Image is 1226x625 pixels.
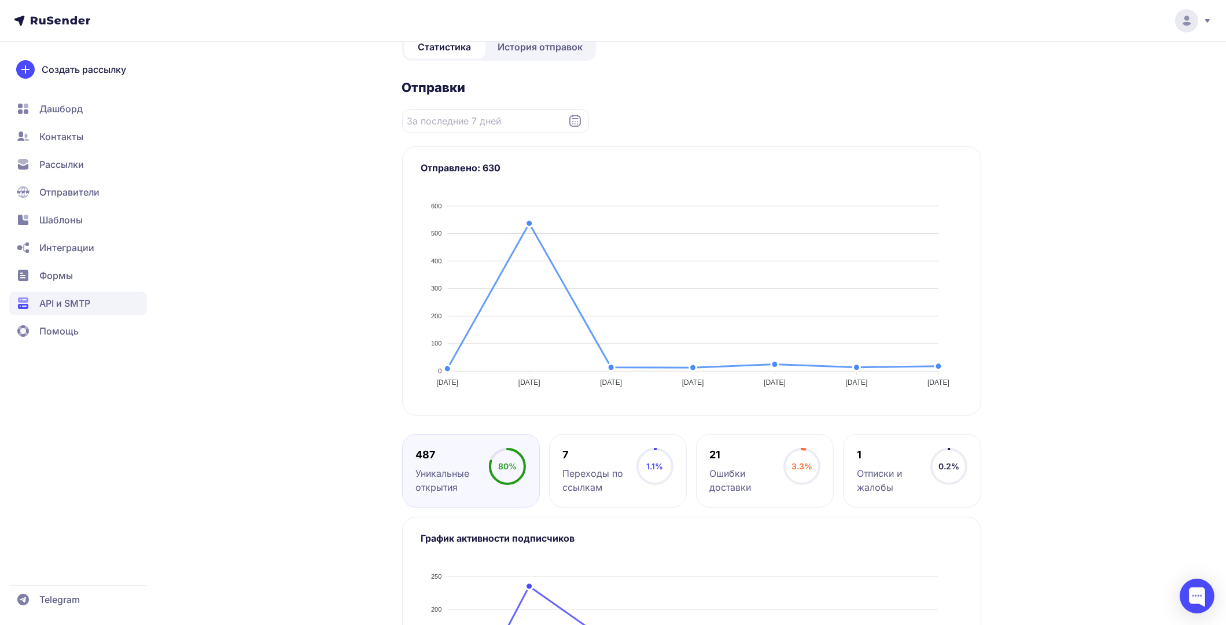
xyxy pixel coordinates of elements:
div: 1 [857,448,930,462]
tspan: [DATE] [518,378,540,387]
span: 0.2% [938,461,959,471]
span: Telegram [39,593,80,606]
h3: График активности подписчиков [421,531,962,545]
span: 3.3% [791,461,812,471]
tspan: [DATE] [927,378,949,387]
tspan: 500 [431,230,441,237]
span: Шаблоны [39,213,83,227]
tspan: 300 [431,285,441,292]
span: Статистика [418,40,472,54]
input: Datepicker input [402,109,589,133]
tspan: 200 [431,606,441,613]
div: 487 [415,448,489,462]
a: Telegram [9,588,147,611]
div: Переходы по ссылкам [562,466,636,494]
div: Отписки и жалобы [857,466,930,494]
tspan: 0 [438,367,441,374]
span: Контакты [39,130,83,144]
span: Интеграции [39,241,94,255]
tspan: 250 [431,573,441,580]
tspan: [DATE] [845,378,867,387]
span: Отправители [39,185,100,199]
span: Формы [39,269,73,282]
div: Ошибки доставки [710,466,783,494]
h3: Отправлено: 630 [421,161,962,175]
span: Дашборд [39,102,83,116]
h2: Отправки [402,79,981,95]
span: 80% [498,461,517,471]
tspan: 600 [431,203,441,209]
div: 7 [562,448,636,462]
span: API и SMTP [39,296,90,310]
tspan: 100 [431,340,441,347]
a: Статистика [404,35,485,58]
span: История отправок [498,40,583,54]
span: 1.1% [646,461,663,471]
tspan: [DATE] [682,378,704,387]
span: Помощь [39,324,79,338]
tspan: [DATE] [436,378,458,387]
span: Создать рассылку [42,62,126,76]
div: 21 [710,448,783,462]
tspan: [DATE] [764,378,786,387]
a: История отправок [488,35,594,58]
tspan: 400 [431,258,441,264]
span: Рассылки [39,157,84,171]
div: Уникальные открытия [415,466,489,494]
tspan: [DATE] [600,378,622,387]
tspan: 200 [431,312,441,319]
